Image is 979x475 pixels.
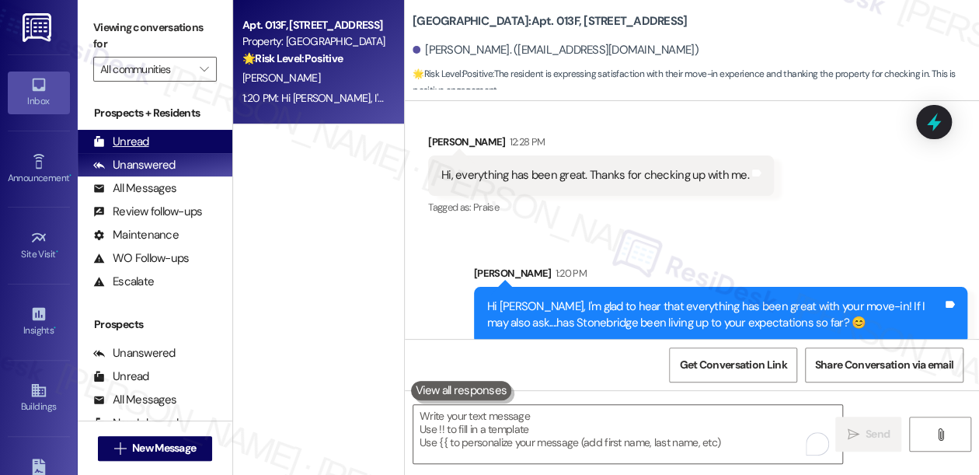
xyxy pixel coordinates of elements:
[815,357,953,373] span: Share Conversation via email
[200,63,208,75] i: 
[8,301,70,343] a: Insights •
[835,417,901,452] button: Send
[506,134,545,150] div: 12:28 PM
[413,405,842,463] textarea: To enrich screen reader interactions, please activate Accessibility in Grammarly extension settings
[100,57,192,82] input: All communities
[934,428,946,441] i: 
[78,105,232,121] div: Prospects + Residents
[132,440,196,456] span: New Message
[54,323,56,334] span: •
[93,180,176,197] div: All Messages
[866,426,890,442] span: Send
[56,246,58,257] span: •
[474,265,967,287] div: [PERSON_NAME]
[428,196,774,218] div: Tagged as:
[487,299,942,332] div: Hi [PERSON_NAME], I'm glad to hear that everything has been great with your move-in! If I may als...
[93,157,176,173] div: Unanswered
[93,345,176,361] div: Unanswered
[93,392,176,408] div: All Messages
[93,274,154,290] div: Escalate
[93,204,202,220] div: Review follow-ups
[413,13,687,30] b: [GEOGRAPHIC_DATA]: Apt. 013F, [STREET_ADDRESS]
[805,348,963,382] button: Share Conversation via email
[679,357,786,373] span: Get Conversation Link
[551,265,586,281] div: 1:20 PM
[441,167,749,183] div: Hi, everything has been great. Thanks for checking up with me.
[93,368,149,385] div: Unread
[93,227,179,243] div: Maintenance
[242,51,343,65] strong: 🌟 Risk Level: Positive
[847,428,859,441] i: 
[98,436,213,461] button: New Message
[8,72,70,114] a: Inbox
[114,442,126,455] i: 
[473,201,499,214] span: Praise
[413,66,979,100] span: : The resident is expressing satisfaction with their move-in experience and thanking the property...
[93,250,189,267] div: WO Follow-ups
[8,225,70,267] a: Site Visit •
[69,170,71,181] span: •
[428,134,774,155] div: [PERSON_NAME]
[93,415,183,431] div: New Inbounds
[242,17,386,33] div: Apt. 013F, [STREET_ADDRESS]
[242,33,386,50] div: Property: [GEOGRAPHIC_DATA]
[669,348,796,382] button: Get Conversation Link
[413,68,493,80] strong: 🌟 Risk Level: Positive
[93,16,217,57] label: Viewing conversations for
[413,42,699,58] div: [PERSON_NAME]. ([EMAIL_ADDRESS][DOMAIN_NAME])
[93,134,149,150] div: Unread
[8,377,70,419] a: Buildings
[242,71,320,85] span: [PERSON_NAME]
[78,316,232,333] div: Prospects
[23,13,54,42] img: ResiDesk Logo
